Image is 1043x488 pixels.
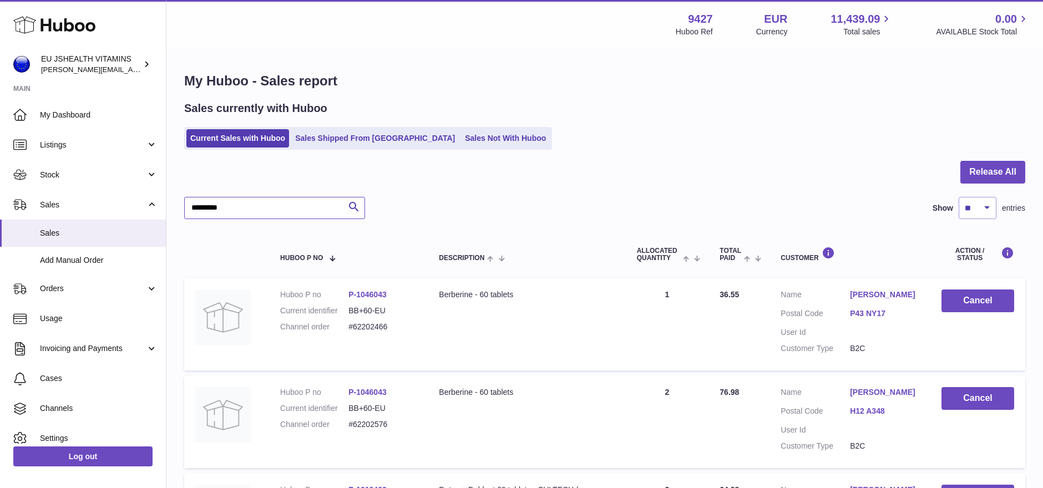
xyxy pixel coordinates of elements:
img: no-photo.jpg [195,289,251,345]
a: Sales Shipped From [GEOGRAPHIC_DATA] [291,129,459,148]
div: EU JSHEALTH VITAMINS [41,54,141,75]
a: Log out [13,446,153,466]
span: Total paid [720,247,741,262]
dt: User Id [781,327,850,338]
dt: User Id [781,425,850,435]
span: 36.55 [720,290,739,299]
td: 2 [626,376,709,468]
dt: Customer Type [781,343,850,354]
a: H12 A348 [850,406,919,416]
h1: My Huboo - Sales report [184,72,1025,90]
span: Stock [40,170,146,180]
span: Listings [40,140,146,150]
span: Orders [40,283,146,294]
div: Berberine - 60 tablets [439,289,614,300]
button: Cancel [941,289,1014,312]
span: My Dashboard [40,110,158,120]
span: Total sales [843,27,893,37]
dt: Channel order [280,419,348,430]
div: Berberine - 60 tablets [439,387,614,398]
a: Current Sales with Huboo [186,129,289,148]
dt: Current identifier [280,306,348,316]
span: ALLOCATED Quantity [637,247,680,262]
span: Description [439,255,484,262]
a: 0.00 AVAILABLE Stock Total [936,12,1030,37]
dd: B2C [850,441,919,451]
dt: Customer Type [781,441,850,451]
span: Channels [40,403,158,414]
strong: EUR [764,12,787,27]
dt: Channel order [280,322,348,332]
span: [PERSON_NAME][EMAIL_ADDRESS][DOMAIN_NAME] [41,65,222,74]
div: Huboo Ref [676,27,713,37]
span: entries [1002,203,1025,213]
dt: Postal Code [781,406,850,419]
label: Show [933,203,953,213]
span: 76.98 [720,388,739,396]
a: P-1046043 [348,290,387,299]
span: Sales [40,200,146,210]
dd: #62202576 [348,419,417,430]
dd: BB+60-EU [348,403,417,414]
dd: BB+60-EU [348,306,417,316]
h2: Sales currently with Huboo [184,101,327,116]
dd: #62202466 [348,322,417,332]
a: [PERSON_NAME] [850,289,919,300]
dt: Name [781,289,850,303]
img: laura@jessicasepel.com [13,56,30,73]
dt: Huboo P no [280,387,348,398]
strong: 9427 [688,12,713,27]
span: Sales [40,228,158,238]
span: Cases [40,373,158,384]
span: Settings [40,433,158,444]
dd: B2C [850,343,919,354]
a: P43 NY17 [850,308,919,319]
div: Currency [756,27,788,37]
a: [PERSON_NAME] [850,387,919,398]
dt: Postal Code [781,308,850,322]
dt: Name [781,387,850,400]
span: Usage [40,313,158,324]
dt: Current identifier [280,403,348,414]
a: P-1046043 [348,388,387,396]
a: Sales Not With Huboo [461,129,550,148]
div: Customer [781,247,919,262]
td: 1 [626,278,709,370]
div: Action / Status [941,247,1014,262]
img: no-photo.jpg [195,387,251,443]
button: Cancel [941,387,1014,410]
span: 11,439.09 [831,12,880,27]
span: Huboo P no [280,255,323,262]
span: Add Manual Order [40,255,158,266]
span: 0.00 [995,12,1017,27]
span: Invoicing and Payments [40,343,146,354]
a: 11,439.09 Total sales [831,12,893,37]
button: Release All [960,161,1025,184]
span: AVAILABLE Stock Total [936,27,1030,37]
dt: Huboo P no [280,289,348,300]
